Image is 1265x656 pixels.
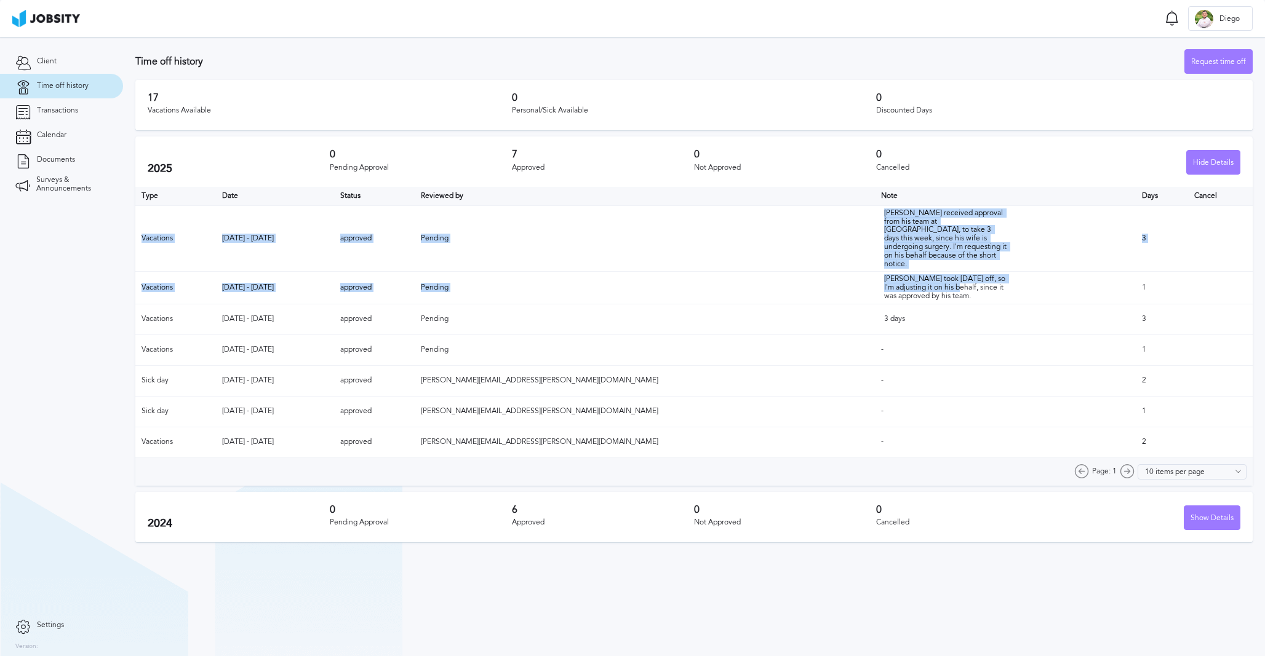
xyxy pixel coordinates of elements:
h2: 2024 [148,517,330,530]
h3: 0 [330,504,512,515]
td: 2 [1136,427,1188,457]
span: [PERSON_NAME][EMAIL_ADDRESS][PERSON_NAME][DOMAIN_NAME] [421,376,658,384]
span: Time off history [37,82,89,90]
div: Not Approved [694,518,876,527]
div: Pending Approval [330,164,512,172]
h3: 6 [512,504,694,515]
span: - [881,376,884,384]
td: approved [334,304,415,334]
td: 3 [1136,304,1188,334]
td: approved [334,396,415,427]
td: Vacations [135,272,216,304]
td: 1 [1136,272,1188,304]
h3: 17 [148,92,512,103]
div: D [1195,10,1213,28]
span: Calendar [37,131,66,140]
td: approved [334,365,415,396]
td: approved [334,427,415,457]
div: Request time off [1185,50,1252,74]
td: 1 [1136,396,1188,427]
span: Pending [421,345,449,354]
th: Toggle SortBy [334,187,415,205]
th: Type [135,187,216,205]
span: Surveys & Announcements [36,176,108,193]
td: Vacations [135,427,216,457]
span: Page: 1 [1092,467,1117,476]
td: 3 [1136,205,1188,272]
div: Vacations Available [148,106,512,115]
h3: 0 [694,504,876,515]
td: Sick day [135,396,216,427]
span: Client [37,57,57,66]
td: approved [334,272,415,304]
h2: 2025 [148,162,330,175]
td: [DATE] - [DATE] [216,334,334,365]
span: Transactions [37,106,78,115]
span: Diego [1213,15,1246,23]
td: [DATE] - [DATE] [216,205,334,272]
td: Sick day [135,365,216,396]
div: Show Details [1184,506,1240,531]
img: ab4bad089aa723f57921c736e9817d99.png [12,10,80,27]
td: approved [334,334,415,365]
div: Approved [512,164,694,172]
td: [DATE] - [DATE] [216,304,334,334]
td: Vacations [135,205,216,272]
div: Cancelled [876,518,1058,527]
h3: 0 [694,149,876,160]
div: [PERSON_NAME] took [DATE] off, so I'm adjusting it on his behalf, since it was approved by his team. [884,275,1007,300]
th: Cancel [1188,187,1253,205]
div: 3 days [884,315,1007,323]
td: Vacations [135,334,216,365]
th: Toggle SortBy [415,187,876,205]
span: Pending [421,234,449,242]
th: Toggle SortBy [216,187,334,205]
label: Version: [15,643,38,650]
th: Toggle SortBy [875,187,1136,205]
span: - [881,437,884,446]
span: Pending [421,314,449,323]
td: Vacations [135,304,216,334]
td: [DATE] - [DATE] [216,365,334,396]
span: [PERSON_NAME][EMAIL_ADDRESS][PERSON_NAME][DOMAIN_NAME] [421,406,658,415]
div: Discounted Days [876,106,1240,115]
button: Request time off [1184,49,1253,74]
div: Pending Approval [330,518,512,527]
h3: 0 [876,504,1058,515]
div: Personal/Sick Available [512,106,876,115]
h3: 0 [876,149,1058,160]
th: Days [1136,187,1188,205]
h3: 0 [512,92,876,103]
div: Not Approved [694,164,876,172]
button: Hide Details [1186,150,1240,175]
span: - [881,406,884,415]
div: Cancelled [876,164,1058,172]
span: Pending [421,283,449,291]
td: approved [334,205,415,272]
div: Hide Details [1187,151,1240,175]
td: 1 [1136,334,1188,365]
button: Show Details [1184,505,1240,530]
div: [PERSON_NAME] received approval from his team at [GEOGRAPHIC_DATA], to take 3 days this week, sin... [884,209,1007,269]
td: 2 [1136,365,1188,396]
span: [PERSON_NAME][EMAIL_ADDRESS][PERSON_NAME][DOMAIN_NAME] [421,437,658,446]
td: [DATE] - [DATE] [216,272,334,304]
h3: 7 [512,149,694,160]
span: Settings [37,621,64,630]
span: Documents [37,156,75,164]
div: Approved [512,518,694,527]
h3: Time off history [135,56,1184,67]
td: [DATE] - [DATE] [216,396,334,427]
h3: 0 [330,149,512,160]
h3: 0 [876,92,1240,103]
td: [DATE] - [DATE] [216,427,334,457]
button: DDiego [1188,6,1253,31]
span: - [881,345,884,354]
